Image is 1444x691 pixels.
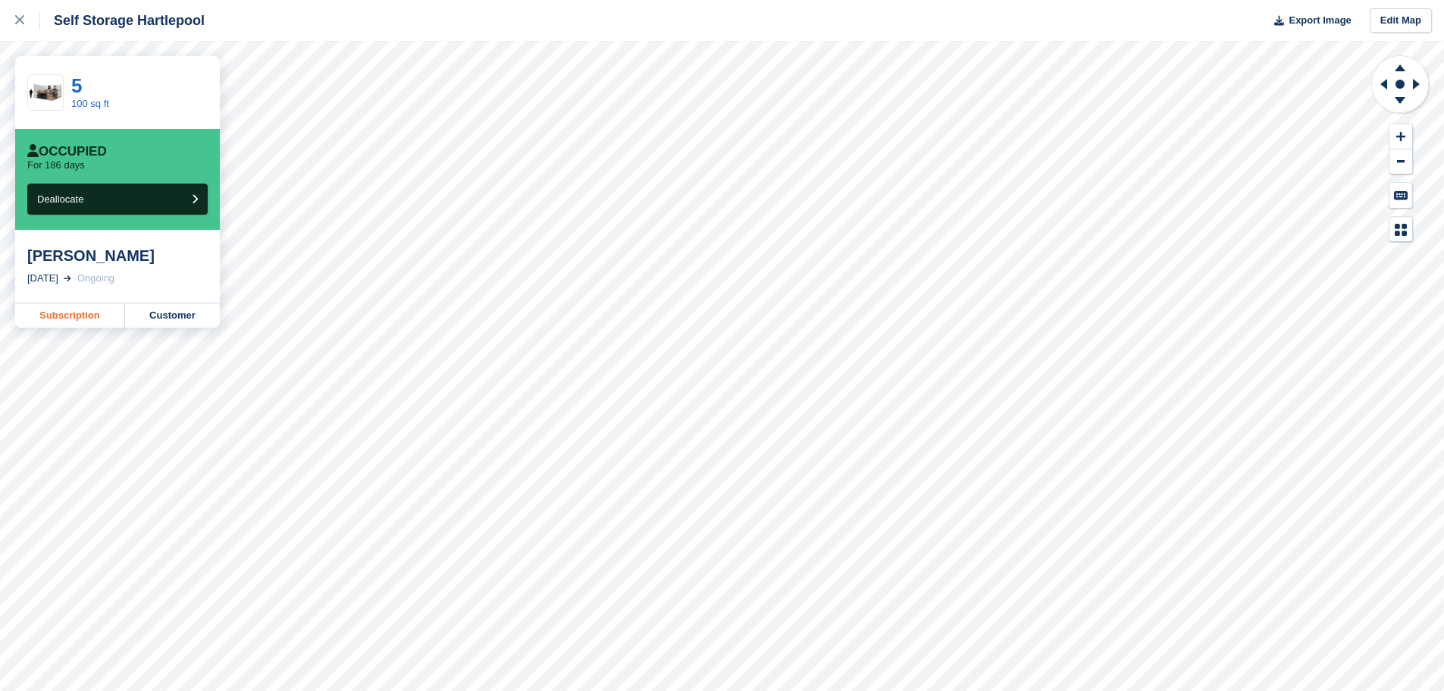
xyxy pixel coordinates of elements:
[27,144,107,159] div: Occupied
[1389,183,1412,208] button: Keyboard Shortcuts
[1389,124,1412,149] button: Zoom In
[27,247,208,265] div: [PERSON_NAME]
[125,303,220,328] a: Customer
[27,184,208,215] button: Deallocate
[64,275,71,281] img: arrow-right-light-icn-cde0832a797a2874e46488d9cf13f60e5c3a73dbe684e267c42b8395dfbc2abf.svg
[71,98,109,109] a: 100 sq ft
[1389,149,1412,174] button: Zoom Out
[40,11,205,30] div: Self Storage Hartlepool
[71,74,82,97] a: 5
[37,193,83,205] span: Deallocate
[1370,8,1432,33] a: Edit Map
[27,271,58,286] div: [DATE]
[28,80,63,106] img: 150-sqft-unit%20(2).jpg
[77,271,114,286] div: Ongoing
[15,303,125,328] a: Subscription
[1265,8,1352,33] button: Export Image
[27,159,85,171] p: For 186 days
[1389,217,1412,242] button: Map Legend
[1289,13,1351,28] span: Export Image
